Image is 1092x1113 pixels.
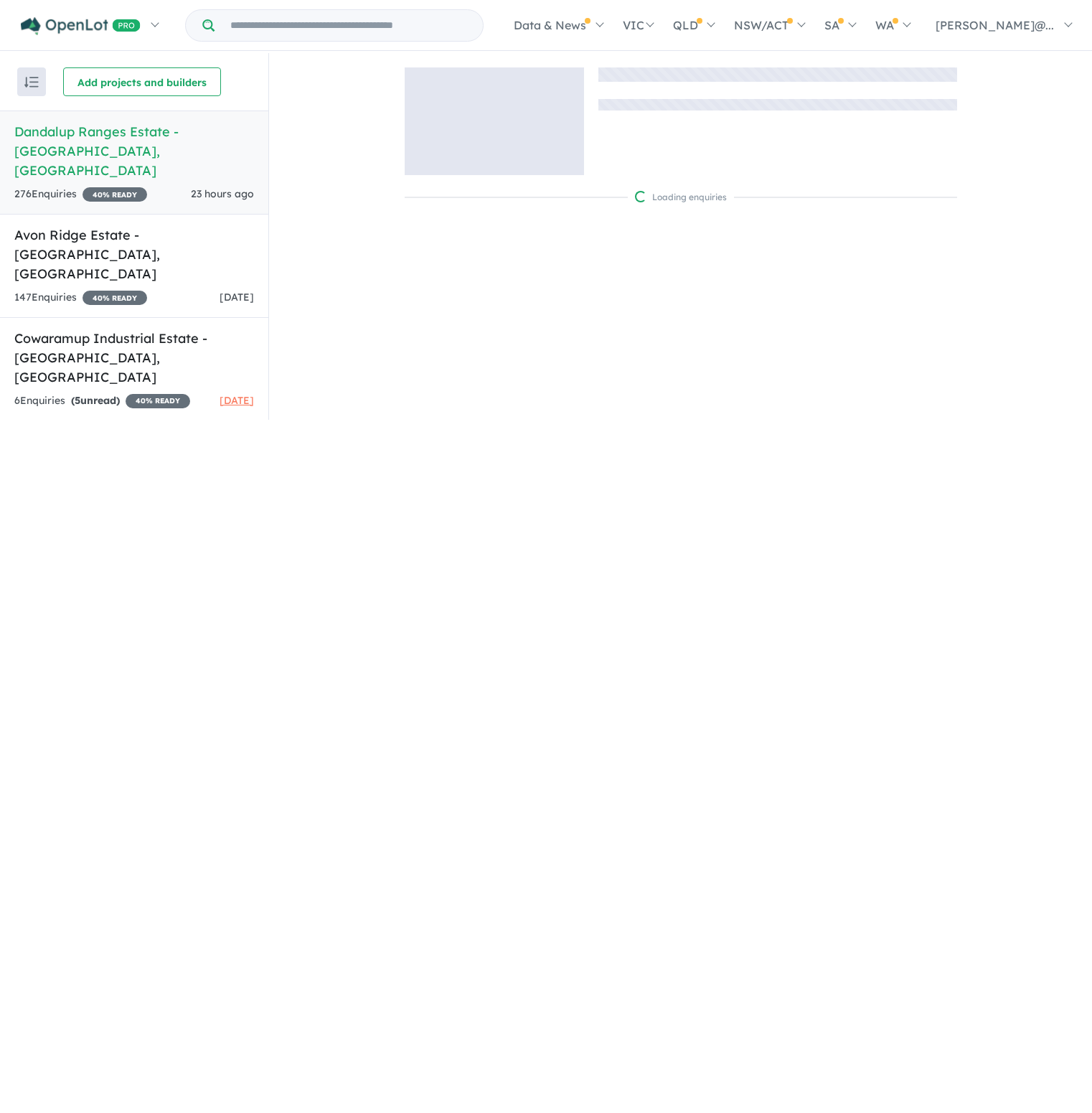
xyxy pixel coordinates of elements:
[14,329,254,387] h5: Cowaramup Industrial Estate - [GEOGRAPHIC_DATA] , [GEOGRAPHIC_DATA]
[217,10,480,41] input: Try estate name, suburb, builder or developer
[635,190,727,205] div: Loading enquiries
[14,122,254,180] h5: Dandalup Ranges Estate - [GEOGRAPHIC_DATA] , [GEOGRAPHIC_DATA]
[14,225,254,283] h5: Avon Ridge Estate - [GEOGRAPHIC_DATA] , [GEOGRAPHIC_DATA]
[63,67,221,96] button: Add projects and builders
[24,77,39,88] img: sort.svg
[71,394,120,407] strong: ( unread)
[936,18,1054,32] span: [PERSON_NAME]@...
[14,289,147,306] div: 147 Enquir ies
[75,394,80,407] span: 5
[220,394,254,407] span: [DATE]
[220,291,254,304] span: [DATE]
[14,393,190,410] div: 6 Enquir ies
[83,291,147,305] span: 40 % READY
[126,394,190,408] span: 40 % READY
[83,187,147,202] span: 40 % READY
[14,186,147,203] div: 276 Enquir ies
[21,17,141,35] img: Openlot PRO Logo White
[191,187,254,200] span: 23 hours ago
